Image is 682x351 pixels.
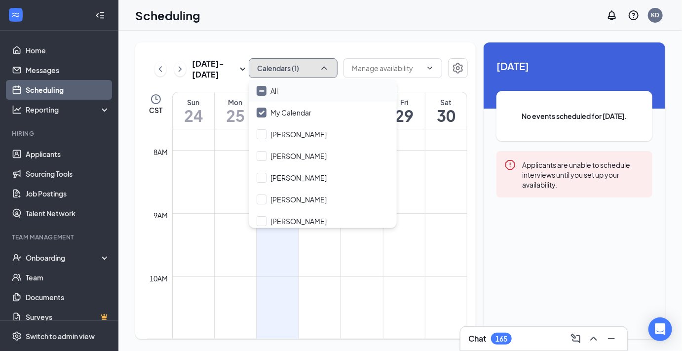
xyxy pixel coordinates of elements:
[249,58,338,78] button: Calendars (1)ChevronUp
[606,333,617,345] svg: Minimize
[648,317,672,341] div: Open Intercom Messenger
[425,97,467,107] div: Sat
[448,58,468,78] button: Settings
[12,233,108,241] div: Team Management
[237,63,249,75] svg: SmallChevronDown
[26,40,110,60] a: Home
[568,331,584,347] button: ComposeMessage
[149,105,162,115] span: CST
[425,107,467,124] h1: 30
[26,164,110,184] a: Sourcing Tools
[26,203,110,223] a: Talent Network
[586,331,602,347] button: ChevronUp
[12,129,108,138] div: Hiring
[606,9,618,21] svg: Notifications
[148,336,170,347] div: 11am
[152,210,170,221] div: 9am
[154,62,166,77] button: ChevronLeft
[26,80,110,100] a: Scheduling
[12,253,22,263] svg: UserCheck
[383,107,425,124] h1: 29
[352,63,422,74] input: Manage availability
[26,268,110,287] a: Team
[448,58,468,80] a: Settings
[12,105,22,115] svg: Analysis
[319,63,329,73] svg: ChevronUp
[135,7,200,24] h1: Scheduling
[516,111,633,121] span: No events scheduled for [DATE].
[215,92,256,129] a: August 25, 2025
[26,184,110,203] a: Job Postings
[522,159,644,190] div: Applicants are unable to schedule interviews until you set up your availability.
[604,331,619,347] button: Minimize
[192,58,237,80] h3: [DATE] - [DATE]
[26,144,110,164] a: Applicants
[215,107,256,124] h1: 25
[425,92,467,129] a: August 30, 2025
[150,93,162,105] svg: Clock
[26,331,95,341] div: Switch to admin view
[26,253,102,263] div: Onboarding
[26,307,110,327] a: SurveysCrown
[628,9,640,21] svg: QuestionInfo
[173,92,214,129] a: August 24, 2025
[95,10,105,20] svg: Collapse
[11,10,21,20] svg: WorkstreamLogo
[173,107,214,124] h1: 24
[26,105,111,115] div: Reporting
[12,331,22,341] svg: Settings
[495,335,507,343] div: 165
[174,62,186,77] button: ChevronRight
[588,333,600,345] svg: ChevronUp
[426,64,434,72] svg: ChevronDown
[173,97,214,107] div: Sun
[504,159,516,171] svg: Error
[155,63,165,75] svg: ChevronLeft
[496,58,652,74] span: [DATE]
[383,92,425,129] a: August 29, 2025
[570,333,582,345] svg: ComposeMessage
[215,97,256,107] div: Mon
[26,287,110,307] a: Documents
[175,63,185,75] svg: ChevronRight
[152,147,170,157] div: 8am
[651,11,660,19] div: KD
[468,333,486,344] h3: Chat
[383,97,425,107] div: Fri
[26,60,110,80] a: Messages
[148,273,170,284] div: 10am
[452,62,464,74] svg: Settings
